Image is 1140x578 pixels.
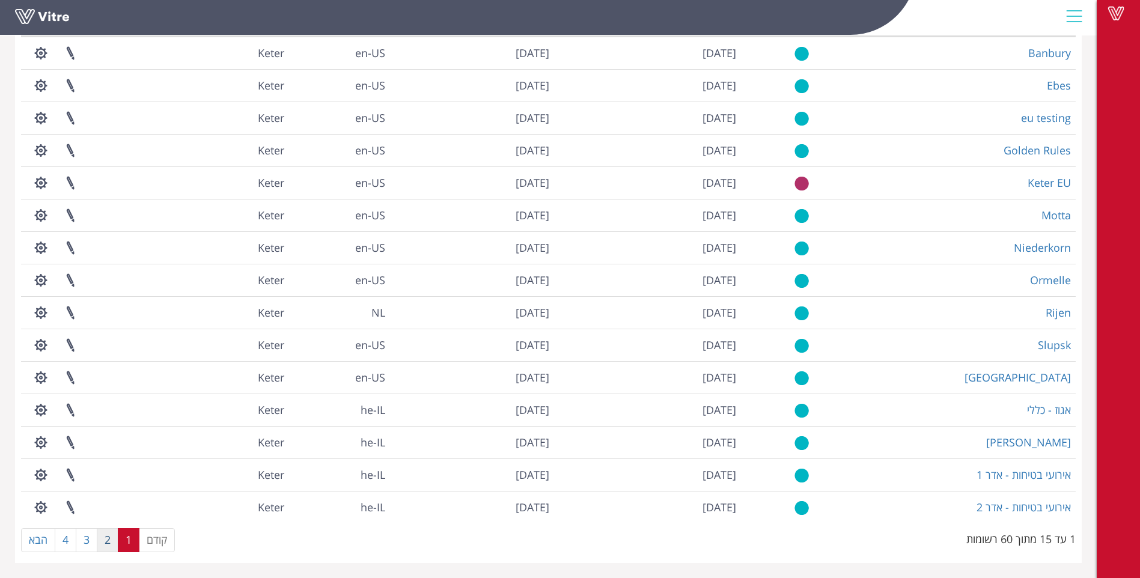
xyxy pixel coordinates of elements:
[554,166,741,199] td: [DATE]
[554,361,741,394] td: [DATE]
[1038,338,1071,352] a: Slupsk
[390,458,554,491] td: [DATE]
[977,467,1071,482] a: אירועי בטיחות - אדר 1
[1014,240,1071,255] a: Niederkorn
[794,468,809,483] img: yes
[21,528,55,552] a: הבא
[289,394,390,426] td: he-IL
[258,403,284,417] span: 218
[258,143,284,157] span: 218
[76,528,97,552] a: 3
[289,426,390,458] td: he-IL
[390,134,554,166] td: [DATE]
[97,528,118,552] a: 2
[794,208,809,224] img: yes
[390,69,554,102] td: [DATE]
[1027,403,1071,417] a: אגוז - כללי
[390,37,554,69] td: [DATE]
[289,491,390,523] td: he-IL
[1030,273,1071,287] a: Ormelle
[554,231,741,264] td: [DATE]
[390,329,554,361] td: [DATE]
[554,296,741,329] td: [DATE]
[258,370,284,385] span: 218
[289,102,390,134] td: en-US
[390,426,554,458] td: [DATE]
[554,69,741,102] td: [DATE]
[258,273,284,287] span: 218
[794,46,809,61] img: yes
[258,175,284,190] span: 218
[390,394,554,426] td: [DATE]
[289,264,390,296] td: en-US
[289,458,390,491] td: he-IL
[554,199,741,231] td: [DATE]
[390,361,554,394] td: [DATE]
[554,426,741,458] td: [DATE]
[554,264,741,296] td: [DATE]
[794,306,809,321] img: yes
[794,371,809,386] img: yes
[390,264,554,296] td: [DATE]
[258,338,284,352] span: 218
[118,528,139,552] a: 1
[289,296,390,329] td: NL
[794,273,809,288] img: yes
[258,46,284,60] span: 218
[1028,175,1071,190] a: Keter EU
[554,37,741,69] td: [DATE]
[794,338,809,353] img: yes
[55,528,76,552] a: 4
[258,435,284,449] span: 218
[794,144,809,159] img: yes
[289,199,390,231] td: en-US
[554,102,741,134] td: [DATE]
[986,435,1071,449] a: [PERSON_NAME]
[554,491,741,523] td: [DATE]
[289,361,390,394] td: en-US
[258,111,284,125] span: 218
[390,199,554,231] td: [DATE]
[258,240,284,255] span: 218
[794,241,809,256] img: yes
[258,305,284,320] span: 218
[390,102,554,134] td: [DATE]
[390,231,554,264] td: [DATE]
[794,500,809,516] img: yes
[966,527,1076,547] div: 1 עד 15 מתוך 60 רשומות
[1021,111,1071,125] a: eu testing
[794,79,809,94] img: yes
[794,176,809,191] img: no
[554,134,741,166] td: [DATE]
[289,166,390,199] td: en-US
[554,394,741,426] td: [DATE]
[794,436,809,451] img: yes
[258,467,284,482] span: 218
[390,166,554,199] td: [DATE]
[289,37,390,69] td: en-US
[554,458,741,491] td: [DATE]
[390,296,554,329] td: [DATE]
[390,491,554,523] td: [DATE]
[289,134,390,166] td: en-US
[289,329,390,361] td: en-US
[258,500,284,514] span: 218
[1047,78,1071,93] a: Ebes
[977,500,1071,514] a: אירועי בטיחות - אדר 2
[965,370,1071,385] a: [GEOGRAPHIC_DATA]
[1004,143,1071,157] a: Golden Rules
[794,403,809,418] img: yes
[1028,46,1071,60] a: Banbury
[289,69,390,102] td: en-US
[139,528,175,552] a: קודם
[1041,208,1071,222] a: Motta
[794,111,809,126] img: yes
[554,329,741,361] td: [DATE]
[258,208,284,222] span: 218
[1046,305,1071,320] a: Rijen
[258,78,284,93] span: 218
[289,231,390,264] td: en-US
